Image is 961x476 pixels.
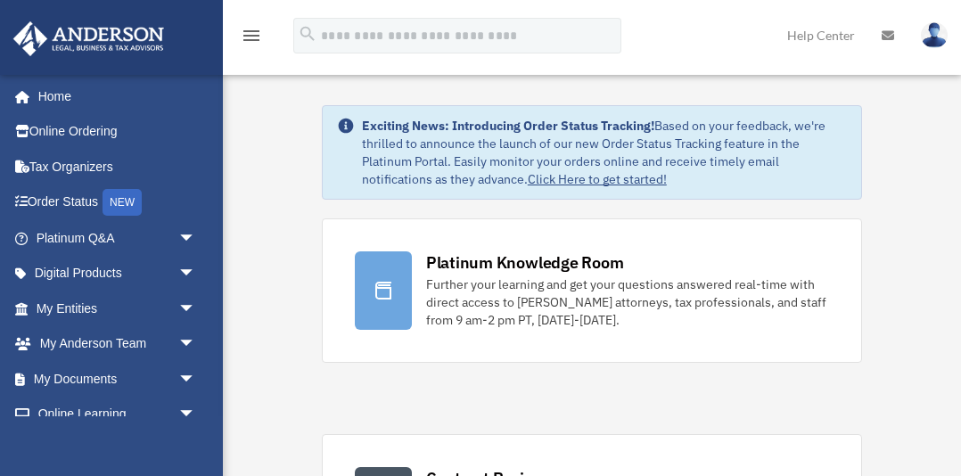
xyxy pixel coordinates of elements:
[178,361,214,398] span: arrow_drop_down
[921,22,948,48] img: User Pic
[12,114,223,150] a: Online Ordering
[12,397,223,432] a: Online Learningarrow_drop_down
[178,326,214,363] span: arrow_drop_down
[12,291,223,326] a: My Entitiesarrow_drop_down
[12,220,223,256] a: Platinum Q&Aarrow_drop_down
[12,149,223,185] a: Tax Organizers
[362,117,847,188] div: Based on your feedback, we're thrilled to announce the launch of our new Order Status Tracking fe...
[12,256,223,291] a: Digital Productsarrow_drop_down
[8,21,169,56] img: Anderson Advisors Platinum Portal
[12,78,214,114] a: Home
[241,31,262,46] a: menu
[322,218,862,363] a: Platinum Knowledge Room Further your learning and get your questions answered real-time with dire...
[12,326,223,362] a: My Anderson Teamarrow_drop_down
[178,220,214,257] span: arrow_drop_down
[12,361,223,397] a: My Documentsarrow_drop_down
[362,118,654,134] strong: Exciting News: Introducing Order Status Tracking!
[178,256,214,292] span: arrow_drop_down
[528,171,667,187] a: Click Here to get started!
[426,275,829,329] div: Further your learning and get your questions answered real-time with direct access to [PERSON_NAM...
[241,25,262,46] i: menu
[103,189,142,216] div: NEW
[178,291,214,327] span: arrow_drop_down
[426,251,624,274] div: Platinum Knowledge Room
[12,185,223,221] a: Order StatusNEW
[178,397,214,433] span: arrow_drop_down
[298,24,317,44] i: search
